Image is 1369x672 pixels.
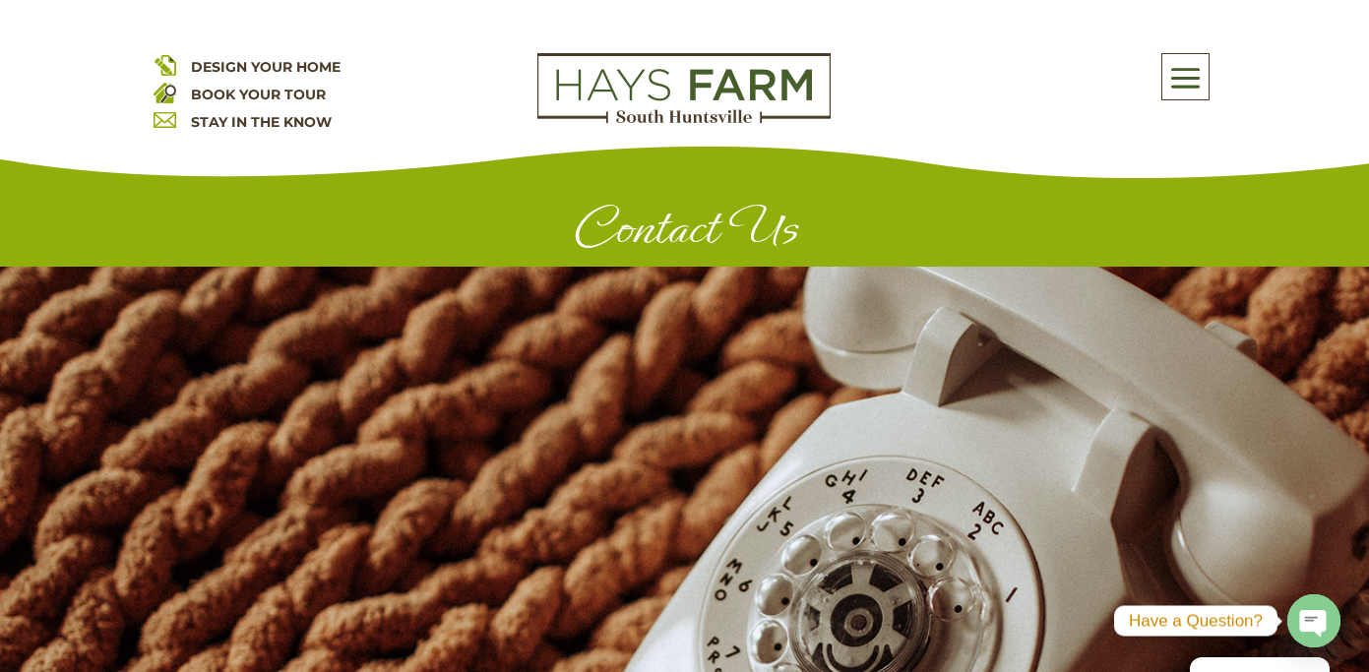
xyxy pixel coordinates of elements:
a: hays farm homes huntsville development [537,110,831,128]
img: book your home tour [154,81,176,103]
img: Logo [537,53,831,124]
h1: Contact Us [154,199,1216,267]
a: STAY IN THE KNOW [191,113,332,131]
a: BOOK YOUR TOUR [191,86,326,103]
